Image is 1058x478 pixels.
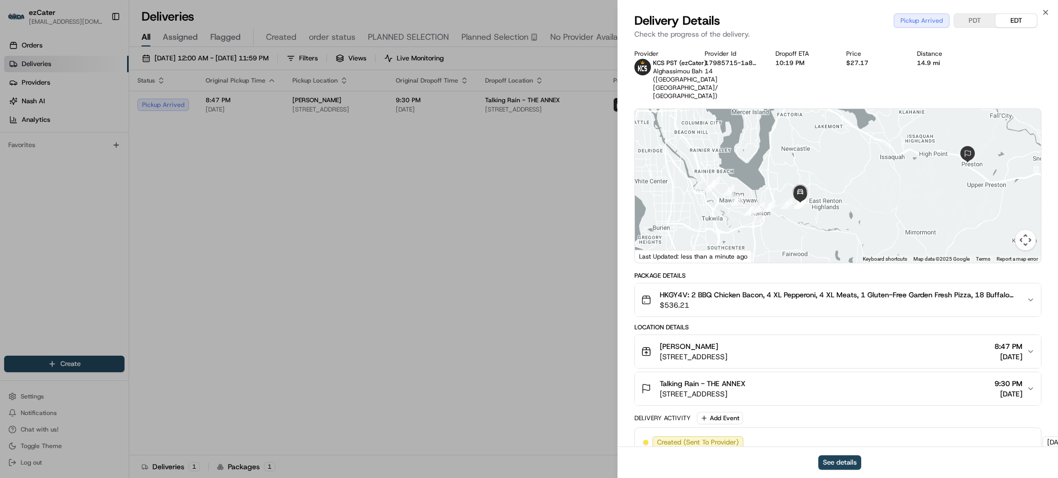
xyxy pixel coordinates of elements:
span: Delivery Details [634,12,720,29]
img: Google [637,249,672,263]
div: 2 [708,177,720,188]
button: See details [818,455,861,470]
span: [PERSON_NAME] [660,341,718,352]
span: [DATE] [994,352,1022,362]
span: HKGY4V: 2 BBQ Chicken Bacon, 4 XL Pepperoni, 4 XL Meats, 1 Gluten-Free Garden Fresh Pizza, 18 Buf... [660,290,1018,300]
div: Package Details [634,272,1041,280]
div: Provider Id [705,50,759,58]
a: Terms (opens in new tab) [976,256,990,262]
p: Check the progress of the delivery. [634,29,1041,39]
div: $27.17 [846,59,900,67]
button: PDT [954,14,995,27]
button: 17985715-1a88-afd5-b961-c568daa47c59 [705,59,759,67]
span: [STREET_ADDRESS] [660,352,727,362]
span: 8:47 PM [994,341,1022,352]
div: Last Updated: less than a minute ago [635,250,752,263]
div: 8 [764,200,775,211]
img: kcs-delivery.png [634,59,651,75]
img: Nash [10,10,31,31]
button: Keyboard shortcuts [863,256,907,263]
span: API Documentation [98,150,166,160]
button: Add Event [697,412,743,424]
div: Dropoff ETA [775,50,830,58]
div: 9 [781,198,792,209]
a: 📗Knowledge Base [6,146,83,164]
a: Powered byPylon [73,174,125,183]
div: 6 [746,203,757,214]
span: [STREET_ADDRESS] [660,389,745,399]
div: Location Details [634,323,1041,331]
div: Provider [634,50,689,58]
span: KCS PST (ezCater) [653,59,707,67]
button: Start new chat [176,102,188,114]
div: 10:19 PM [775,59,830,67]
div: We're available if you need us! [35,109,131,117]
input: Clear [27,67,170,77]
span: Talking Rain - THE ANNEX [660,378,745,389]
div: 💻 [87,151,96,159]
span: Map data ©2025 Google [913,256,970,262]
div: Start new chat [35,99,169,109]
div: 1 [703,181,714,193]
button: EDT [995,14,1037,27]
button: HKGY4V: 2 BBQ Chicken Bacon, 4 XL Pepperoni, 4 XL Meats, 1 Gluten-Free Garden Fresh Pizza, 18 Buf... [635,283,1041,316]
a: Open this area in Google Maps (opens a new window) [637,249,672,263]
div: Price [846,50,900,58]
img: 1736555255976-a54dd68f-1ca7-489b-9aae-adbdc363a1c4 [10,99,29,117]
div: 12 [795,197,806,209]
div: 📗 [10,151,19,159]
div: 5 [745,203,756,215]
div: 10 [793,198,805,209]
div: Distance [917,50,971,58]
span: $536.21 [660,300,1018,310]
div: 7 [753,202,765,213]
span: Knowledge Base [21,150,79,160]
button: Map camera controls [1015,230,1036,250]
div: 3 [723,184,735,196]
span: Created (Sent To Provider) [657,438,739,447]
span: Pylon [103,175,125,183]
p: Welcome 👋 [10,41,188,58]
button: [PERSON_NAME][STREET_ADDRESS]8:47 PM[DATE] [635,335,1041,368]
div: 14.9 mi [917,59,971,67]
a: Report a map error [997,256,1038,262]
div: Delivery Activity [634,414,691,422]
button: Talking Rain - THE ANNEX[STREET_ADDRESS]9:30 PM[DATE] [635,372,1041,405]
div: 4 [731,195,742,206]
span: 9:30 PM [994,378,1022,389]
span: Alghassimou Bah 14 ([GEOGRAPHIC_DATA] [GEOGRAPHIC_DATA]/ [GEOGRAPHIC_DATA]) [653,67,718,100]
span: [DATE] [994,389,1022,399]
a: 💻API Documentation [83,146,170,164]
